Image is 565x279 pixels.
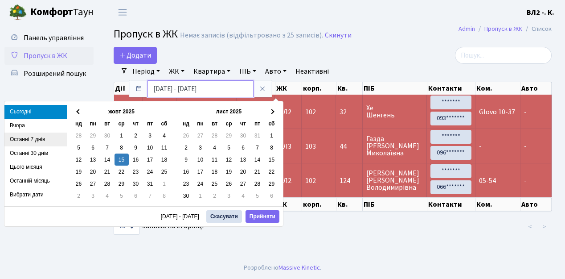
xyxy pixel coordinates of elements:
[479,176,496,186] span: 05-54
[193,166,208,178] td: 17
[479,107,515,117] span: Glovo 10-37
[265,117,279,129] th: сб
[86,129,100,142] td: 29
[24,33,84,43] span: Панель управління
[72,117,86,129] th: нд
[100,117,115,129] th: вт
[72,178,86,190] td: 26
[100,142,115,154] td: 7
[250,178,265,190] td: 28
[475,82,520,95] th: Ком.
[129,154,143,166] td: 16
[524,142,527,151] span: -
[179,166,193,178] td: 16
[143,142,157,154] td: 10
[86,117,100,129] th: пн
[336,198,363,211] th: Кв.
[165,64,188,79] a: ЖК
[72,129,86,142] td: 28
[236,117,250,129] th: чт
[100,129,115,142] td: 30
[179,117,193,129] th: нд
[4,146,67,160] li: Останні 30 днів
[157,166,172,178] td: 25
[250,129,265,142] td: 31
[30,5,94,20] span: Таун
[250,190,265,202] td: 5
[129,190,143,202] td: 6
[193,105,265,117] th: лист 2025
[193,142,208,154] td: 3
[520,82,552,95] th: Авто
[4,119,67,133] li: Вчора
[179,154,193,166] td: 9
[179,129,193,142] td: 26
[157,129,172,142] td: 4
[115,129,129,142] td: 1
[265,178,279,190] td: 29
[4,160,67,174] li: Цього місяця
[100,154,115,166] td: 14
[250,117,265,129] th: пт
[427,82,475,95] th: Контакти
[86,178,100,190] td: 27
[206,210,242,223] button: Скасувати
[143,190,157,202] td: 7
[115,166,129,178] td: 22
[250,154,265,166] td: 14
[222,166,236,178] td: 19
[72,190,86,202] td: 2
[236,178,250,190] td: 27
[129,129,143,142] td: 2
[100,178,115,190] td: 28
[520,198,552,211] th: Авто
[193,129,208,142] td: 27
[4,47,94,65] a: Пропуск в ЖК
[115,117,129,129] th: ср
[4,105,67,119] li: Сьогодні
[114,26,178,42] span: Пропуск в ЖК
[305,142,316,151] span: 103
[129,178,143,190] td: 30
[524,107,527,117] span: -
[244,263,321,273] div: Розроблено .
[236,190,250,202] td: 4
[190,64,234,79] a: Квартира
[161,214,203,219] span: [DATE] - [DATE]
[527,7,554,18] a: ВЛ2 -. К.
[115,178,129,190] td: 29
[129,166,143,178] td: 23
[24,69,86,79] span: Розширений пошук
[236,129,250,142] td: 30
[193,190,208,202] td: 1
[129,117,143,129] th: чт
[157,142,172,154] td: 11
[115,190,129,202] td: 5
[275,198,302,211] th: ЖК
[278,263,320,272] a: Massive Kinetic
[157,154,172,166] td: 18
[265,142,279,154] td: 8
[208,154,222,166] td: 11
[86,105,157,117] th: жовт 2025
[208,166,222,178] td: 18
[302,198,337,211] th: корп.
[157,178,172,190] td: 1
[115,142,129,154] td: 8
[278,143,298,150] span: ВЛ3
[30,5,73,19] b: Комфорт
[246,210,279,223] button: Прийняти
[115,154,129,166] td: 15
[4,174,67,188] li: Останній місяць
[193,117,208,129] th: пн
[4,29,94,47] a: Панель управління
[208,129,222,142] td: 28
[302,82,337,95] th: корп.
[114,82,143,95] th: Дії
[100,190,115,202] td: 4
[129,142,143,154] td: 9
[305,107,316,117] span: 102
[222,190,236,202] td: 3
[340,108,358,116] span: 32
[86,190,100,202] td: 3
